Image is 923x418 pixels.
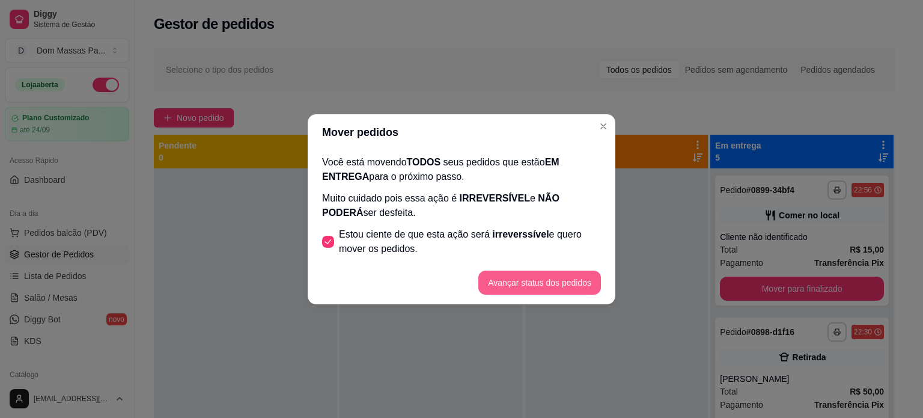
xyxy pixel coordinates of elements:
span: TODOS [407,157,441,167]
span: NÃO PODERÁ [322,193,559,218]
p: Você está movendo seus pedidos que estão para o próximo passo. [322,155,601,184]
span: IRREVERSÍVEL [460,193,530,203]
header: Mover pedidos [308,114,615,150]
p: Muito cuidado pois essa ação é e ser desfeita. [322,191,601,220]
span: Estou ciente de que esta ação será e quero mover os pedidos. [339,227,601,256]
button: Close [594,117,613,136]
button: Avançar status dos pedidos [478,271,601,295]
span: irreverssível [492,229,549,239]
span: EM ENTREGA [322,157,559,182]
